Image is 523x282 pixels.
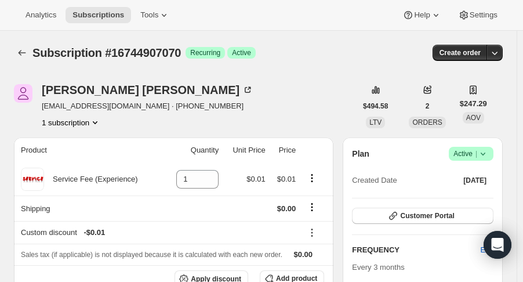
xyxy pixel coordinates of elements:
[412,118,442,126] span: ORDERS
[451,7,504,23] button: Settings
[14,138,164,163] th: Product
[433,45,488,61] button: Create order
[352,244,480,256] h2: FREQUENCY
[19,7,63,23] button: Analytics
[352,148,369,160] h2: Plan
[352,263,404,272] span: Every 3 months
[363,102,388,111] span: $494.58
[475,149,477,158] span: |
[481,244,493,256] span: Edit
[246,175,266,183] span: $0.01
[400,211,454,220] span: Customer Portal
[303,201,321,214] button: Shipping actions
[164,138,222,163] th: Quantity
[369,118,382,126] span: LTV
[21,227,296,238] div: Custom discount
[66,7,131,23] button: Subscriptions
[419,98,437,114] button: 2
[352,208,493,224] button: Customer Portal
[356,98,395,114] button: $494.58
[395,7,448,23] button: Help
[140,10,158,20] span: Tools
[474,241,500,259] button: Edit
[352,175,397,186] span: Created Date
[222,138,269,163] th: Unit Price
[42,100,253,112] span: [EMAIL_ADDRESS][DOMAIN_NAME] · [PHONE_NUMBER]
[440,48,481,57] span: Create order
[232,48,251,57] span: Active
[72,10,124,20] span: Subscriptions
[190,48,220,57] span: Recurring
[42,84,253,96] div: [PERSON_NAME] [PERSON_NAME]
[277,175,296,183] span: $0.01
[14,84,32,103] span: Ariel Lee
[426,102,430,111] span: 2
[14,196,164,221] th: Shipping
[460,98,487,110] span: $247.29
[456,172,493,189] button: [DATE]
[294,250,313,259] span: $0.00
[269,138,300,163] th: Price
[83,227,105,238] span: - $0.01
[133,7,177,23] button: Tools
[14,45,30,61] button: Subscriptions
[466,114,481,122] span: AOV
[44,173,138,185] div: Service Fee (Experience)
[303,172,321,185] button: Product actions
[42,117,101,128] button: Product actions
[32,46,181,59] span: Subscription #16744907070
[414,10,430,20] span: Help
[453,148,489,160] span: Active
[470,10,497,20] span: Settings
[277,204,296,213] span: $0.00
[484,231,511,259] div: Open Intercom Messenger
[26,10,56,20] span: Analytics
[463,176,486,185] span: [DATE]
[21,251,282,259] span: Sales tax (if applicable) is not displayed because it is calculated with each new order.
